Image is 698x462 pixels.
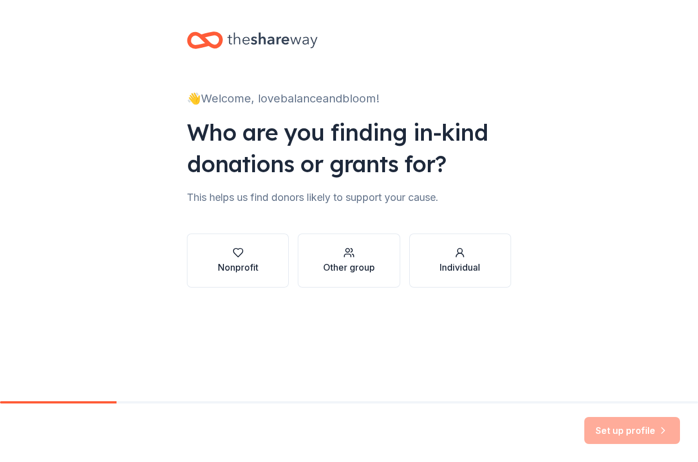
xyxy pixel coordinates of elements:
div: Other group [323,261,375,274]
button: Other group [298,234,400,288]
div: Nonprofit [218,261,258,274]
button: Nonprofit [187,234,289,288]
div: This helps us find donors likely to support your cause. [187,189,511,207]
div: Individual [440,261,480,274]
div: Who are you finding in-kind donations or grants for? [187,116,511,180]
div: 👋 Welcome, lovebalanceandbloom! [187,89,511,107]
button: Individual [409,234,511,288]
